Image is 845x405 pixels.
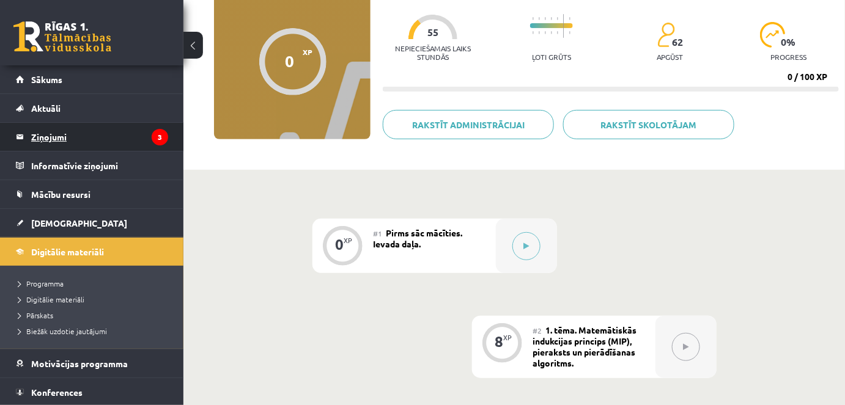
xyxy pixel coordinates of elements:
[551,17,552,20] img: icon-short-line-57e1e144782c952c97e751825c79c345078a6d821885a25fce030b3d8c18986b.svg
[18,294,84,304] span: Digitālie materiāli
[18,326,107,336] span: Biežāk uzdotie jautājumi
[569,17,570,20] img: icon-short-line-57e1e144782c952c97e751825c79c345078a6d821885a25fce030b3d8c18986b.svg
[657,22,675,48] img: students-c634bb4e5e11cddfef0936a35e636f08e4e9abd3cc4e673bd6f9a4125e45ecb1.svg
[557,31,558,34] img: icon-short-line-57e1e144782c952c97e751825c79c345078a6d821885a25fce030b3d8c18986b.svg
[13,21,111,52] a: Rīgas 1. Tālmācības vidusskola
[18,310,171,321] a: Pārskats
[532,53,571,61] p: Ļoti grūts
[336,239,344,250] div: 0
[16,123,168,151] a: Ziņojumi3
[16,349,168,378] a: Motivācijas programma
[563,110,734,139] a: Rakstīt skolotājam
[533,31,534,34] img: icon-short-line-57e1e144782c952c97e751825c79c345078a6d821885a25fce030b3d8c18986b.svg
[781,37,797,48] span: 0 %
[16,238,168,266] a: Digitālie materiāli
[344,237,353,244] div: XP
[31,246,104,257] span: Digitālie materiāli
[285,52,294,70] div: 0
[31,189,90,200] span: Mācību resursi
[539,31,540,34] img: icon-short-line-57e1e144782c952c97e751825c79c345078a6d821885a25fce030b3d8c18986b.svg
[533,324,637,368] span: 1. tēma. Matemātiskās indukcijas princips (MIP), pieraksts un pierādīšanas algoritms.
[551,31,552,34] img: icon-short-line-57e1e144782c952c97e751825c79c345078a6d821885a25fce030b3d8c18986b.svg
[545,31,546,34] img: icon-short-line-57e1e144782c952c97e751825c79c345078a6d821885a25fce030b3d8c18986b.svg
[18,278,171,289] a: Programma
[539,17,540,20] img: icon-short-line-57e1e144782c952c97e751825c79c345078a6d821885a25fce030b3d8c18986b.svg
[16,180,168,208] a: Mācību resursi
[16,65,168,93] a: Sākums
[495,336,504,347] div: 8
[673,37,684,48] span: 62
[383,44,483,61] p: Nepieciešamais laiks stundās
[31,123,168,151] legend: Ziņojumi
[657,53,684,61] p: apgūst
[303,48,312,56] span: XP
[374,227,463,249] span: Pirms sāc mācīties. Ievada daļa.
[31,151,168,180] legend: Informatīvie ziņojumi
[383,110,554,139] a: Rakstīt administrācijai
[18,310,53,320] span: Pārskats
[16,151,168,180] a: Informatīvie ziņojumi
[374,228,383,238] span: #1
[557,17,558,20] img: icon-short-line-57e1e144782c952c97e751825c79c345078a6d821885a25fce030b3d8c18986b.svg
[16,94,168,122] a: Aktuāli
[31,387,83,398] span: Konferences
[152,129,168,145] i: 3
[31,217,127,228] span: [DEMOGRAPHIC_DATA]
[545,17,546,20] img: icon-short-line-57e1e144782c952c97e751825c79c345078a6d821885a25fce030b3d8c18986b.svg
[533,17,534,20] img: icon-short-line-57e1e144782c952c97e751825c79c345078a6d821885a25fce030b3d8c18986b.svg
[18,279,64,288] span: Programma
[563,14,564,38] img: icon-long-line-d9ea69661e0d244f92f715978eff75569469978d946b2353a9bb055b3ed8787d.svg
[771,53,807,61] p: progress
[504,334,512,341] div: XP
[760,22,786,48] img: icon-progress-161ccf0a02000e728c5f80fcf4c31c7af3da0e1684b2b1d7c360e028c24a22f1.svg
[31,103,61,114] span: Aktuāli
[533,326,542,335] span: #2
[31,358,128,369] span: Motivācijas programma
[569,31,570,34] img: icon-short-line-57e1e144782c952c97e751825c79c345078a6d821885a25fce030b3d8c18986b.svg
[18,326,171,337] a: Biežāk uzdotie jautājumi
[18,294,171,305] a: Digitālie materiāli
[16,209,168,237] a: [DEMOGRAPHIC_DATA]
[427,27,438,38] span: 55
[31,74,62,85] span: Sākums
